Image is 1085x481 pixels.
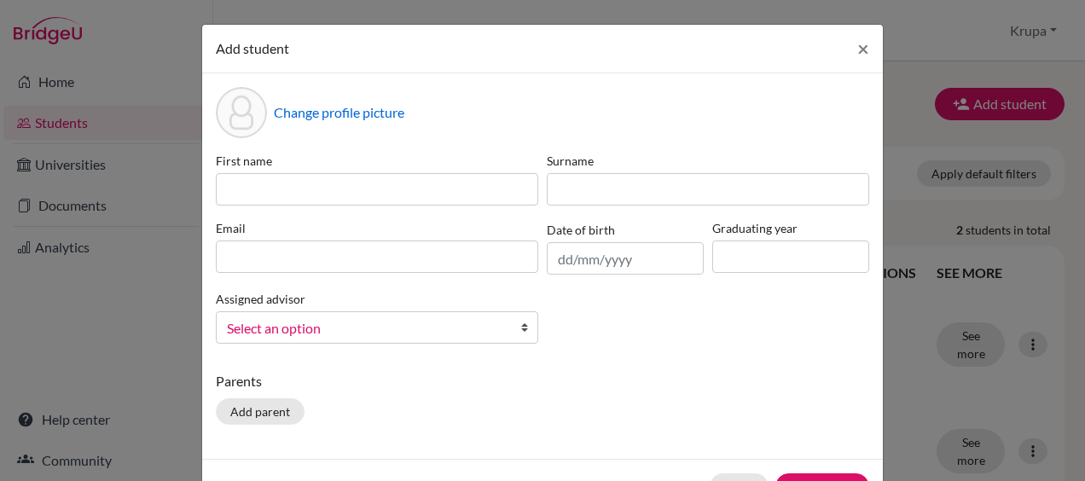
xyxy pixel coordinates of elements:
[547,221,615,239] label: Date of birth
[216,87,267,138] div: Profile picture
[712,219,869,237] label: Graduating year
[216,290,305,308] label: Assigned advisor
[857,36,869,61] span: ×
[216,152,538,170] label: First name
[227,317,505,339] span: Select an option
[216,40,289,56] span: Add student
[547,152,869,170] label: Surname
[547,242,704,275] input: dd/mm/yyyy
[844,25,883,72] button: Close
[216,219,538,237] label: Email
[216,371,869,391] p: Parents
[216,398,305,425] button: Add parent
